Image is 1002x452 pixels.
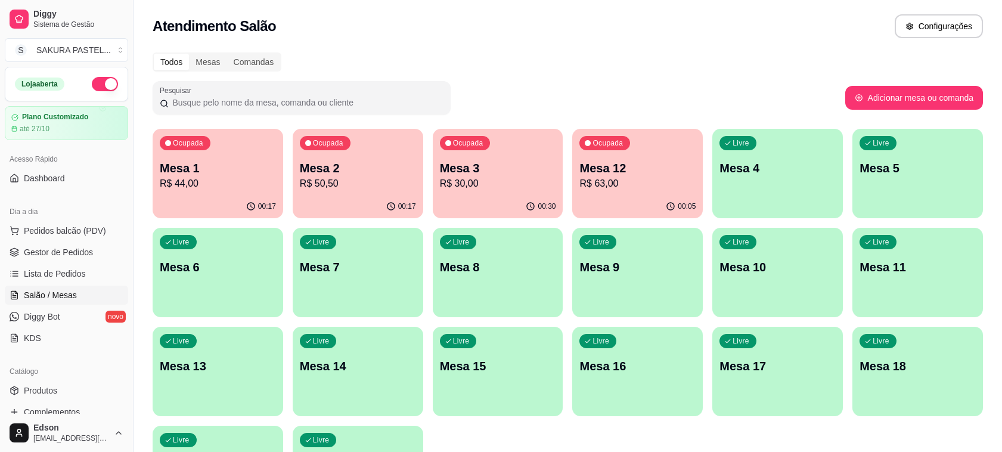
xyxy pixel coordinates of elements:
p: Livre [873,237,889,247]
button: LivreMesa 14 [293,327,423,416]
p: Ocupada [313,138,343,148]
p: R$ 30,00 [440,177,556,191]
p: Livre [592,336,609,346]
span: Diggy [33,9,123,20]
button: LivreMesa 11 [852,228,983,317]
a: Complementos [5,403,128,422]
p: Ocupada [453,138,483,148]
p: 00:05 [678,202,696,211]
p: Mesa 2 [300,160,416,177]
span: Diggy Bot [24,311,60,323]
article: Plano Customizado [22,113,88,122]
p: Mesa 4 [719,160,836,177]
p: Livre [453,237,470,247]
button: LivreMesa 10 [712,228,843,317]
button: LivreMesa 18 [852,327,983,416]
h2: Atendimento Salão [153,17,276,36]
a: Lista de Pedidos [5,264,128,283]
span: Dashboard [24,172,65,184]
button: Alterar Status [92,77,118,91]
article: até 27/10 [20,124,49,134]
p: Livre [733,138,749,148]
p: Livre [173,237,190,247]
p: Mesa 18 [860,358,976,374]
p: Livre [873,336,889,346]
button: Pedidos balcão (PDV) [5,221,128,240]
button: OcupadaMesa 1R$ 44,0000:17 [153,129,283,218]
p: 00:30 [538,202,556,211]
p: 00:17 [398,202,416,211]
p: Mesa 1 [160,160,276,177]
p: Livre [592,237,609,247]
p: Mesa 7 [300,259,416,275]
button: LivreMesa 7 [293,228,423,317]
p: Mesa 5 [860,160,976,177]
p: R$ 63,00 [579,177,696,191]
p: Mesa 11 [860,259,976,275]
button: Configurações [895,14,983,38]
div: Acesso Rápido [5,150,128,169]
span: Edson [33,423,109,434]
a: Diggy Botnovo [5,307,128,326]
button: LivreMesa 17 [712,327,843,416]
div: Loja aberta [15,78,64,91]
span: KDS [24,332,41,344]
button: LivreMesa 4 [712,129,843,218]
a: DiggySistema de Gestão [5,5,128,33]
a: Produtos [5,381,128,400]
span: Gestor de Pedidos [24,246,93,258]
p: Mesa 12 [579,160,696,177]
span: Salão / Mesas [24,289,77,301]
button: OcupadaMesa 12R$ 63,0000:05 [572,129,703,218]
span: Complementos [24,406,80,418]
div: Mesas [189,54,227,70]
button: Select a team [5,38,128,62]
p: R$ 50,50 [300,177,416,191]
p: Mesa 3 [440,160,556,177]
p: Livre [173,336,190,346]
button: Edson[EMAIL_ADDRESS][DOMAIN_NAME] [5,419,128,447]
p: Mesa 13 [160,358,276,374]
p: Livre [313,237,330,247]
span: S [15,44,27,56]
button: OcupadaMesa 2R$ 50,5000:17 [293,129,423,218]
span: [EMAIL_ADDRESS][DOMAIN_NAME] [33,434,109,443]
button: OcupadaMesa 3R$ 30,0000:30 [433,129,563,218]
p: Livre [733,237,749,247]
p: Ocupada [592,138,623,148]
p: 00:17 [258,202,276,211]
a: Plano Customizadoaté 27/10 [5,106,128,140]
a: Gestor de Pedidos [5,243,128,262]
button: Adicionar mesa ou comanda [845,86,983,110]
a: KDS [5,329,128,348]
label: Pesquisar [160,85,196,95]
p: Mesa 14 [300,358,416,374]
div: Dia a dia [5,202,128,221]
button: LivreMesa 5 [852,129,983,218]
p: Mesa 17 [719,358,836,374]
p: Mesa 8 [440,259,556,275]
p: Mesa 6 [160,259,276,275]
p: R$ 44,00 [160,177,276,191]
div: SAKURA PASTEL ... [36,44,111,56]
p: Livre [873,138,889,148]
div: Todos [154,54,189,70]
a: Dashboard [5,169,128,188]
span: Produtos [24,385,57,397]
span: Lista de Pedidos [24,268,86,280]
p: Mesa 9 [579,259,696,275]
button: LivreMesa 8 [433,228,563,317]
p: Livre [313,435,330,445]
p: Mesa 16 [579,358,696,374]
input: Pesquisar [169,97,443,109]
button: LivreMesa 16 [572,327,703,416]
div: Catálogo [5,362,128,381]
p: Mesa 10 [719,259,836,275]
p: Mesa 15 [440,358,556,374]
button: LivreMesa 6 [153,228,283,317]
button: LivreMesa 15 [433,327,563,416]
span: Pedidos balcão (PDV) [24,225,106,237]
a: Salão / Mesas [5,286,128,305]
p: Livre [453,336,470,346]
div: Comandas [227,54,281,70]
